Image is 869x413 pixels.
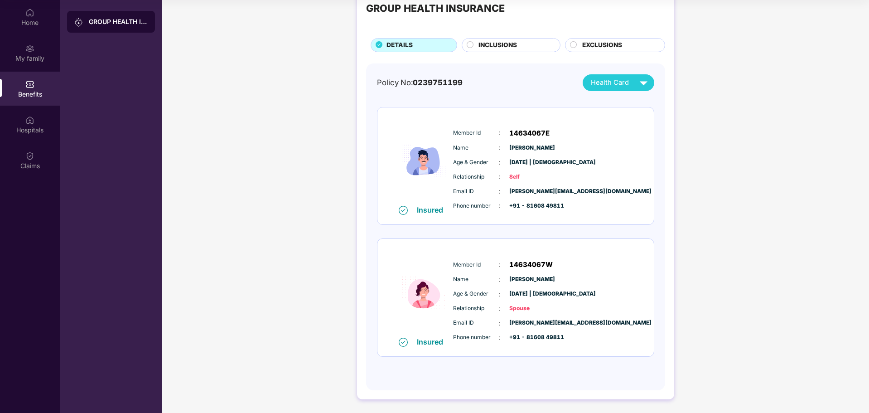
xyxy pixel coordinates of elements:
[498,275,500,285] span: :
[25,151,34,160] img: svg+xml;base64,PHN2ZyBpZD0iQ2xhaW0iIHhtbG5zPSJodHRwOi8vd3d3LnczLm9yZy8yMDAwL3N2ZyIgd2lkdGg9IjIwIi...
[366,0,505,16] div: GROUP HEALTH INSURANCE
[453,202,498,210] span: Phone number
[509,158,555,167] span: [DATE] | [DEMOGRAPHIC_DATA]
[453,144,498,152] span: Name
[25,8,34,17] img: svg+xml;base64,PHN2ZyBpZD0iSG9tZSIgeG1sbnM9Imh0dHA6Ly93d3cudzMub3JnLzIwMDAvc3ZnIiB3aWR0aD0iMjAiIG...
[509,333,555,342] span: +91 - 81608 49811
[498,157,500,167] span: :
[509,128,550,139] span: 14634067E
[509,202,555,210] span: +91 - 81608 49811
[478,40,517,50] span: INCLUSIONS
[509,290,555,298] span: [DATE] | [DEMOGRAPHIC_DATA]
[509,304,555,313] span: Spouse
[509,259,553,270] span: 14634067W
[498,143,500,153] span: :
[413,78,463,87] span: 0239751199
[453,187,498,196] span: Email ID
[498,172,500,182] span: :
[396,248,451,337] img: icon
[453,173,498,181] span: Relationship
[498,260,500,270] span: :
[583,74,654,91] button: Health Card
[509,144,555,152] span: [PERSON_NAME]
[453,290,498,298] span: Age & Gender
[74,18,83,27] img: svg+xml;base64,PHN2ZyB3aWR0aD0iMjAiIGhlaWdodD0iMjAiIHZpZXdCb3g9IjAgMCAyMCAyMCIgZmlsbD0ibm9uZSIgeG...
[509,275,555,284] span: [PERSON_NAME]
[453,319,498,327] span: Email ID
[509,173,555,181] span: Self
[582,40,622,50] span: EXCLUSIONS
[498,304,500,314] span: :
[25,79,34,88] img: svg+xml;base64,PHN2ZyBpZD0iQmVuZWZpdHMiIHhtbG5zPSJodHRwOi8vd3d3LnczLm9yZy8yMDAwL3N2ZyIgd2lkdGg9Ij...
[453,304,498,313] span: Relationship
[453,158,498,167] span: Age & Gender
[636,75,652,91] img: svg+xml;base64,PHN2ZyB4bWxucz0iaHR0cDovL3d3dy53My5vcmcvMjAwMC9zdmciIHZpZXdCb3g9IjAgMCAyNCAyNCIgd2...
[453,333,498,342] span: Phone number
[25,115,34,124] img: svg+xml;base64,PHN2ZyBpZD0iSG9zcGl0YWxzIiB4bWxucz0iaHR0cDovL3d3dy53My5vcmcvMjAwMC9zdmciIHdpZHRoPS...
[417,337,449,346] div: Insured
[509,187,555,196] span: [PERSON_NAME][EMAIL_ADDRESS][DOMAIN_NAME]
[399,338,408,347] img: svg+xml;base64,PHN2ZyB4bWxucz0iaHR0cDovL3d3dy53My5vcmcvMjAwMC9zdmciIHdpZHRoPSIxNiIgaGVpZ2h0PSIxNi...
[453,261,498,269] span: Member Id
[453,275,498,284] span: Name
[509,319,555,327] span: [PERSON_NAME][EMAIL_ADDRESS][DOMAIN_NAME]
[498,201,500,211] span: :
[498,186,500,196] span: :
[25,44,34,53] img: svg+xml;base64,PHN2ZyB3aWR0aD0iMjAiIGhlaWdodD0iMjAiIHZpZXdCb3g9IjAgMCAyMCAyMCIgZmlsbD0ibm9uZSIgeG...
[396,117,451,205] img: icon
[453,129,498,137] span: Member Id
[498,128,500,138] span: :
[377,77,463,88] div: Policy No:
[386,40,413,50] span: DETAILS
[498,318,500,328] span: :
[399,206,408,215] img: svg+xml;base64,PHN2ZyB4bWxucz0iaHR0cDovL3d3dy53My5vcmcvMjAwMC9zdmciIHdpZHRoPSIxNiIgaGVpZ2h0PSIxNi...
[498,289,500,299] span: :
[417,205,449,214] div: Insured
[498,333,500,343] span: :
[591,78,629,88] span: Health Card
[89,17,148,26] div: GROUP HEALTH INSURANCE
